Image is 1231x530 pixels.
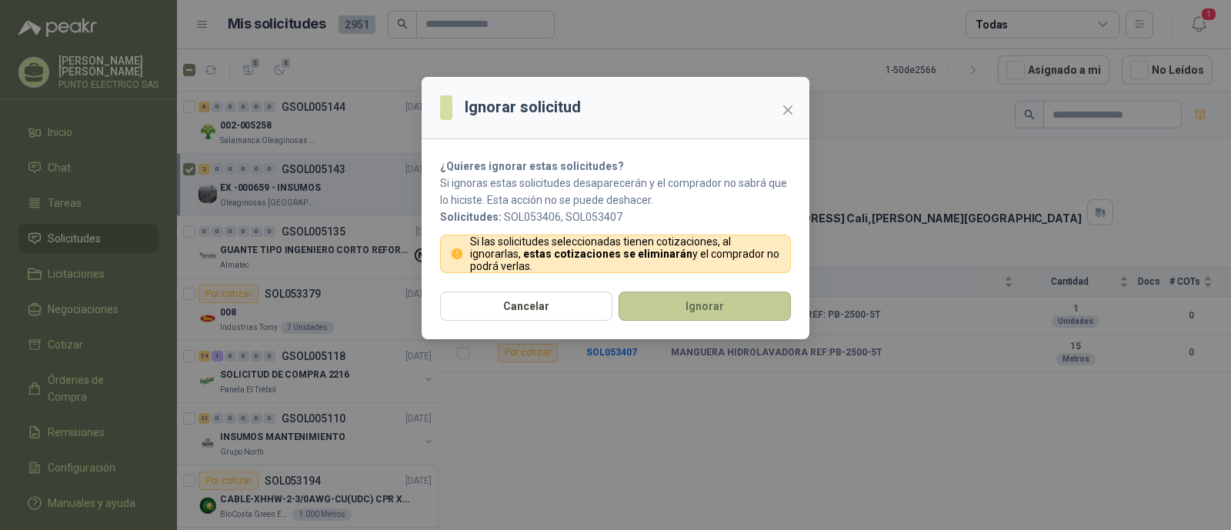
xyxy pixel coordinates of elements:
[440,175,791,208] p: Si ignoras estas solicitudes desaparecerán y el comprador no sabrá que lo hiciste. Esta acción no...
[776,98,800,122] button: Close
[470,235,782,272] p: Si las solicitudes seleccionadas tienen cotizaciones, al ignorarlas, y el comprador no podrá verlas.
[523,248,692,260] strong: estas cotizaciones se eliminarán
[782,104,794,116] span: close
[440,208,791,225] p: SOL053406, SOL053407
[440,211,502,223] b: Solicitudes:
[465,95,581,119] h3: Ignorar solicitud
[440,160,624,172] strong: ¿Quieres ignorar estas solicitudes?
[619,292,791,321] button: Ignorar
[440,292,612,321] button: Cancelar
